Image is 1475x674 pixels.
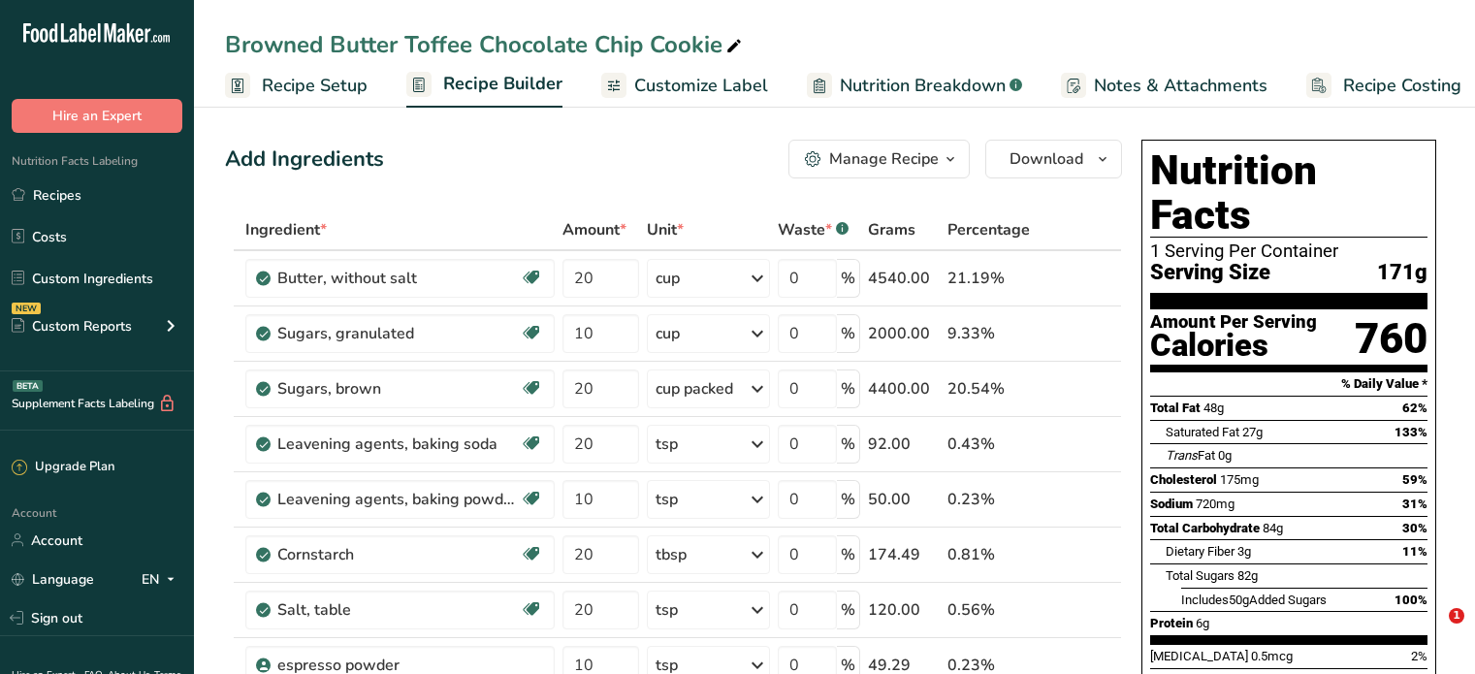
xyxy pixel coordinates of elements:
[868,543,940,566] div: 174.49
[1181,593,1327,607] span: Includes Added Sugars
[1251,649,1293,663] span: 0.5mcg
[1229,593,1249,607] span: 50g
[225,27,746,62] div: Browned Butter Toffee Chocolate Chip Cookie
[1355,313,1427,365] div: 760
[656,267,680,290] div: cup
[245,218,327,241] span: Ingredient
[868,218,915,241] span: Grams
[277,543,520,566] div: Cornstarch
[1150,497,1193,511] span: Sodium
[1395,593,1427,607] span: 100%
[1218,448,1232,463] span: 0g
[829,147,939,171] div: Manage Recipe
[1411,649,1427,663] span: 2%
[406,62,562,109] a: Recipe Builder
[277,488,520,511] div: Leavening agents, baking powder, low-sodium
[1242,425,1263,439] span: 27g
[1220,472,1259,487] span: 175mg
[868,267,940,290] div: 4540.00
[1449,608,1464,624] span: 1
[634,73,768,99] span: Customize Label
[1395,425,1427,439] span: 133%
[947,488,1030,511] div: 0.23%
[868,598,940,622] div: 120.00
[1237,544,1251,559] span: 3g
[1166,568,1235,583] span: Total Sugars
[947,218,1030,241] span: Percentage
[947,598,1030,622] div: 0.56%
[807,64,1022,108] a: Nutrition Breakdown
[788,140,970,178] button: Manage Recipe
[1402,472,1427,487] span: 59%
[225,144,384,176] div: Add Ingredients
[656,322,680,345] div: cup
[947,267,1030,290] div: 21.19%
[1196,497,1235,511] span: 720mg
[1150,472,1217,487] span: Cholesterol
[1402,544,1427,559] span: 11%
[12,303,41,314] div: NEW
[1150,401,1201,415] span: Total Fat
[1010,147,1083,171] span: Download
[1306,64,1461,108] a: Recipe Costing
[868,377,940,401] div: 4400.00
[13,380,43,392] div: BETA
[656,488,678,511] div: tsp
[277,433,520,456] div: Leavening agents, baking soda
[443,71,562,97] span: Recipe Builder
[778,218,849,241] div: Waste
[1166,448,1198,463] i: Trans
[1150,649,1248,663] span: [MEDICAL_DATA]
[1150,148,1427,238] h1: Nutrition Facts
[1150,616,1193,630] span: Protein
[1377,261,1427,285] span: 171g
[947,322,1030,345] div: 9.33%
[277,377,520,401] div: Sugars, brown
[1166,544,1235,559] span: Dietary Fiber
[1409,608,1456,655] iframe: Intercom live chat
[262,73,368,99] span: Recipe Setup
[1196,616,1209,630] span: 6g
[277,322,520,345] div: Sugars, granulated
[1402,521,1427,535] span: 30%
[656,543,687,566] div: tbsp
[142,567,182,591] div: EN
[1203,401,1224,415] span: 48g
[1166,425,1239,439] span: Saturated Fat
[12,316,132,337] div: Custom Reports
[12,99,182,133] button: Hire an Expert
[1402,401,1427,415] span: 62%
[12,562,94,596] a: Language
[1343,73,1461,99] span: Recipe Costing
[656,433,678,456] div: tsp
[1094,73,1267,99] span: Notes & Attachments
[1237,568,1258,583] span: 82g
[868,433,940,456] div: 92.00
[947,377,1030,401] div: 20.54%
[656,598,678,622] div: tsp
[601,64,768,108] a: Customize Label
[656,377,733,401] div: cup packed
[1061,64,1267,108] a: Notes & Attachments
[277,598,520,622] div: Salt, table
[562,218,626,241] span: Amount
[277,267,520,290] div: Butter, without salt
[225,64,368,108] a: Recipe Setup
[868,322,940,345] div: 2000.00
[985,140,1122,178] button: Download
[947,543,1030,566] div: 0.81%
[647,218,684,241] span: Unit
[1150,372,1427,396] section: % Daily Value *
[12,458,114,477] div: Upgrade Plan
[868,488,940,511] div: 50.00
[1150,521,1260,535] span: Total Carbohydrate
[1263,521,1283,535] span: 84g
[1150,332,1317,360] div: Calories
[1150,241,1427,261] div: 1 Serving Per Container
[1402,497,1427,511] span: 31%
[1150,313,1317,332] div: Amount Per Serving
[840,73,1006,99] span: Nutrition Breakdown
[1166,448,1215,463] span: Fat
[1150,261,1270,285] span: Serving Size
[947,433,1030,456] div: 0.43%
